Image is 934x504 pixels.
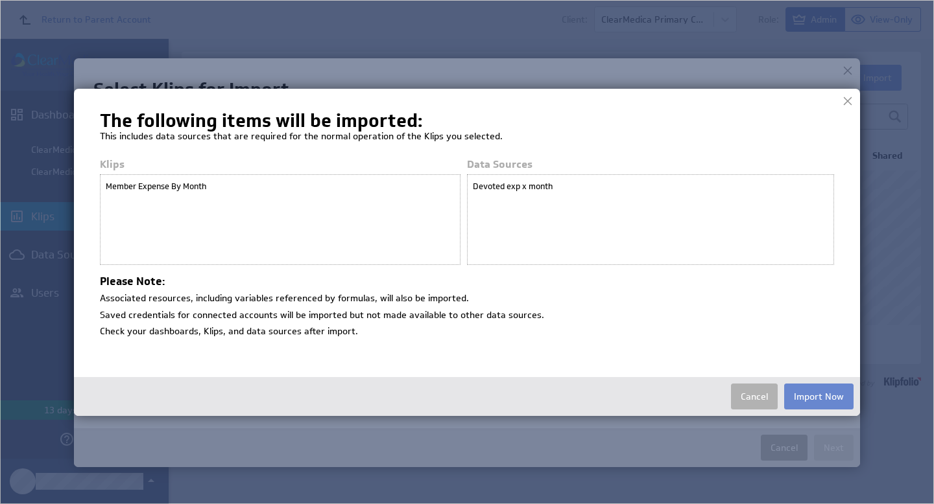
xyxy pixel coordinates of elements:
li: Associated resources, including variables referenced by formulas, will also be imported. [100,288,834,305]
p: This includes data sources that are required for the normal operation of the Klips you selected. [100,128,834,146]
li: Saved credentials for connected accounts will be imported but not made available to other data so... [100,305,834,322]
div: Data Sources [467,158,834,175]
div: Member Expense By Month [103,178,457,196]
h1: The following items will be imported: [100,115,834,128]
div: Klips [100,158,467,175]
h4: Please Note: [100,275,834,288]
button: Cancel [731,384,778,409]
div: Devoted exp x month [470,178,831,196]
button: Import Now [784,384,854,409]
li: Check your dashboards, Klips, and data sources after import. [100,321,834,338]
